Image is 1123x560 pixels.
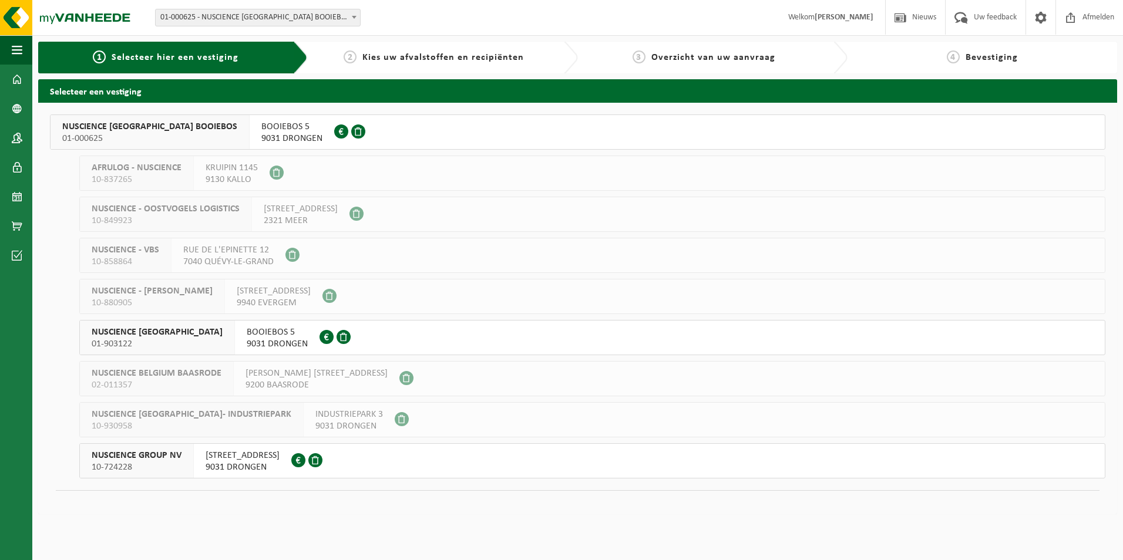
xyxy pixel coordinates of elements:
[92,244,159,256] span: NUSCIENCE - VBS
[92,162,181,174] span: AFRULOG - NUSCIENCE
[112,53,238,62] span: Selecteer hier een vestiging
[92,215,240,227] span: 10-849923
[651,53,775,62] span: Overzicht van uw aanvraag
[315,420,383,432] span: 9031 DRONGEN
[62,133,237,144] span: 01-000625
[155,9,361,26] span: 01-000625 - NUSCIENCE BELGIUM BOOIEBOS - DRONGEN
[92,326,223,338] span: NUSCIENCE [GEOGRAPHIC_DATA]
[261,133,322,144] span: 9031 DRONGEN
[92,409,291,420] span: NUSCIENCE [GEOGRAPHIC_DATA]- INDUSTRIEPARK
[947,50,960,63] span: 4
[246,379,388,391] span: 9200 BAASRODE
[362,53,524,62] span: Kies uw afvalstoffen en recipiënten
[183,244,274,256] span: RUE DE L'EPINETTE 12
[92,174,181,185] span: 10-837265
[92,338,223,350] span: 01-903122
[633,50,645,63] span: 3
[92,297,213,309] span: 10-880905
[92,461,181,473] span: 10-724228
[206,162,258,174] span: KRUIPIN 1145
[92,450,181,461] span: NUSCIENCE GROUP NV
[966,53,1018,62] span: Bevestiging
[246,367,388,379] span: [PERSON_NAME] [STREET_ADDRESS]
[247,326,308,338] span: BOOIEBOS 5
[50,114,1105,150] button: NUSCIENCE [GEOGRAPHIC_DATA] BOOIEBOS 01-000625 BOOIEBOS 59031 DRONGEN
[815,13,873,22] strong: [PERSON_NAME]
[38,79,1117,102] h2: Selecteer een vestiging
[206,174,258,185] span: 9130 KALLO
[79,320,1105,355] button: NUSCIENCE [GEOGRAPHIC_DATA] 01-903122 BOOIEBOS 59031 DRONGEN
[79,443,1105,478] button: NUSCIENCE GROUP NV 10-724228 [STREET_ADDRESS]9031 DRONGEN
[247,338,308,350] span: 9031 DRONGEN
[93,50,106,63] span: 1
[264,203,338,215] span: [STREET_ADDRESS]
[92,203,240,215] span: NUSCIENCE - OOSTVOGELS LOGISTICS
[237,297,311,309] span: 9940 EVERGEM
[92,256,159,268] span: 10-858864
[156,9,360,26] span: 01-000625 - NUSCIENCE BELGIUM BOOIEBOS - DRONGEN
[206,450,280,461] span: [STREET_ADDRESS]
[183,256,274,268] span: 7040 QUÉVY-LE-GRAND
[92,285,213,297] span: NUSCIENCE - [PERSON_NAME]
[62,121,237,133] span: NUSCIENCE [GEOGRAPHIC_DATA] BOOIEBOS
[264,215,338,227] span: 2321 MEER
[92,379,221,391] span: 02-011357
[92,367,221,379] span: NUSCIENCE BELGIUM BAASRODE
[237,285,311,297] span: [STREET_ADDRESS]
[315,409,383,420] span: INDUSTRIEPARK 3
[92,420,291,432] span: 10-930958
[206,461,280,473] span: 9031 DRONGEN
[344,50,357,63] span: 2
[261,121,322,133] span: BOOIEBOS 5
